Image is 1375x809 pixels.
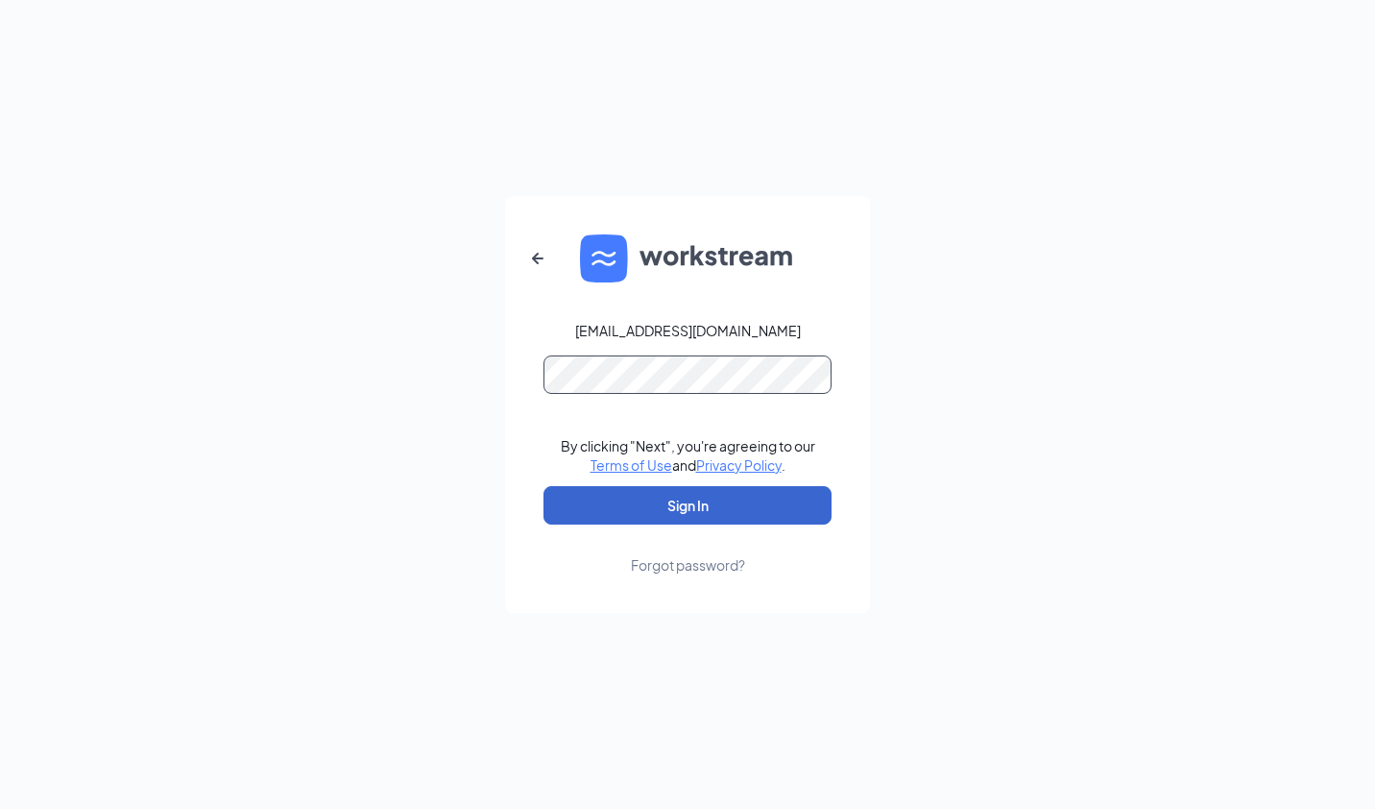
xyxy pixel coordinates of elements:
[526,247,549,270] svg: ArrowLeftNew
[515,235,561,282] button: ArrowLeftNew
[631,525,745,575] a: Forgot password?
[631,555,745,575] div: Forgot password?
[561,436,815,475] div: By clicking "Next", you're agreeing to our and .
[591,456,672,474] a: Terms of Use
[575,321,801,340] div: [EMAIL_ADDRESS][DOMAIN_NAME]
[696,456,782,474] a: Privacy Policy
[543,486,832,525] button: Sign In
[580,234,795,282] img: WS logo and Workstream text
